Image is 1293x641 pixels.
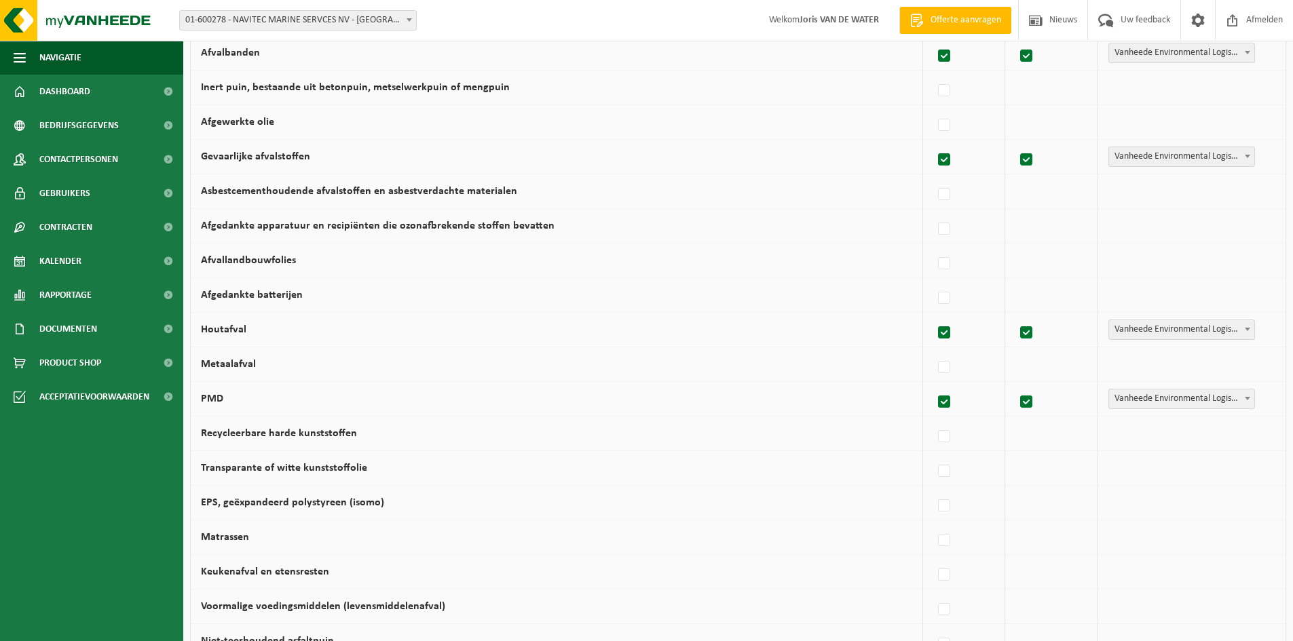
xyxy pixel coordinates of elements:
[179,10,417,31] span: 01-600278 - NAVITEC MARINE SERVCES NV - ANTWERPEN
[39,346,101,380] span: Product Shop
[1109,389,1254,408] span: Vanheede Environmental Logistics
[180,11,416,30] span: 01-600278 - NAVITEC MARINE SERVCES NV - ANTWERPEN
[39,278,92,312] span: Rapportage
[201,47,260,58] label: Afvalbanden
[201,428,357,439] label: Recycleerbare harde kunststoffen
[39,244,81,278] span: Kalender
[201,601,445,612] label: Voormalige voedingsmiddelen (levensmiddelenafval)
[201,82,510,93] label: Inert puin, bestaande uit betonpuin, metselwerkpuin of mengpuin
[39,210,92,244] span: Contracten
[201,186,517,197] label: Asbestcementhoudende afvalstoffen en asbestverdachte materialen
[1108,389,1255,409] span: Vanheede Environmental Logistics
[39,176,90,210] span: Gebruikers
[1108,147,1255,167] span: Vanheede Environmental Logistics
[1108,43,1255,63] span: Vanheede Environmental Logistics
[39,75,90,109] span: Dashboard
[800,15,879,25] strong: Joris VAN DE WATER
[201,151,310,162] label: Gevaarlijke afvalstoffen
[1109,147,1254,166] span: Vanheede Environmental Logistics
[201,220,555,231] label: Afgedankte apparatuur en recipiënten die ozonafbrekende stoffen bevatten
[39,142,118,176] span: Contactpersonen
[201,497,384,508] label: EPS, geëxpandeerd polystyreen (isomo)
[201,324,246,335] label: Houtafval
[39,41,81,75] span: Navigatie
[39,312,97,346] span: Documenten
[39,380,149,414] span: Acceptatievoorwaarden
[201,532,249,543] label: Matrassen
[201,393,223,404] label: PMD
[201,290,303,300] label: Afgedankte batterijen
[201,359,256,370] label: Metaalafval
[39,109,119,142] span: Bedrijfsgegevens
[201,255,296,266] label: Afvallandbouwfolies
[1108,319,1255,340] span: Vanheede Environmental Logistics
[927,14,1005,27] span: Offerte aanvragen
[1109,43,1254,62] span: Vanheede Environmental Logistics
[1109,320,1254,339] span: Vanheede Environmental Logistics
[899,7,1011,34] a: Offerte aanvragen
[201,463,367,473] label: Transparante of witte kunststoffolie
[201,117,274,128] label: Afgewerkte olie
[201,566,329,577] label: Keukenafval en etensresten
